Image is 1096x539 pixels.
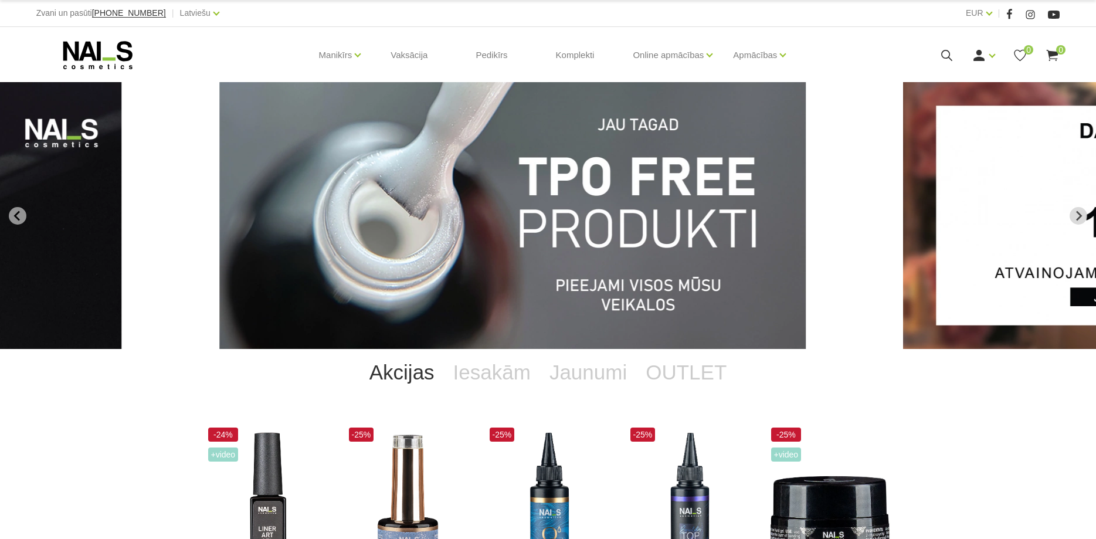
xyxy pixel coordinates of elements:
[349,428,374,442] span: -25%
[180,6,211,20] a: Latviešu
[998,6,1000,21] span: |
[208,428,239,442] span: -24%
[540,349,636,396] a: Jaunumi
[771,428,802,442] span: -25%
[1013,48,1027,63] a: 0
[771,448,802,462] span: +Video
[36,6,166,21] div: Zvani un pasūti
[733,32,777,79] a: Apmācības
[636,349,736,396] a: OUTLET
[1024,45,1033,55] span: 0
[319,32,352,79] a: Manikīrs
[966,6,983,20] a: EUR
[630,428,656,442] span: -25%
[381,27,437,83] a: Vaksācija
[1045,48,1060,63] a: 0
[466,27,517,83] a: Pedikīrs
[208,448,239,462] span: +Video
[219,82,877,349] li: 1 of 14
[1070,207,1087,225] button: Next slide
[92,9,166,18] a: [PHONE_NUMBER]
[172,6,174,21] span: |
[9,207,26,225] button: Go to last slide
[633,32,704,79] a: Online apmācības
[444,349,540,396] a: Iesakām
[547,27,604,83] a: Komplekti
[360,349,444,396] a: Akcijas
[490,428,515,442] span: -25%
[1056,45,1066,55] span: 0
[92,8,166,18] span: [PHONE_NUMBER]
